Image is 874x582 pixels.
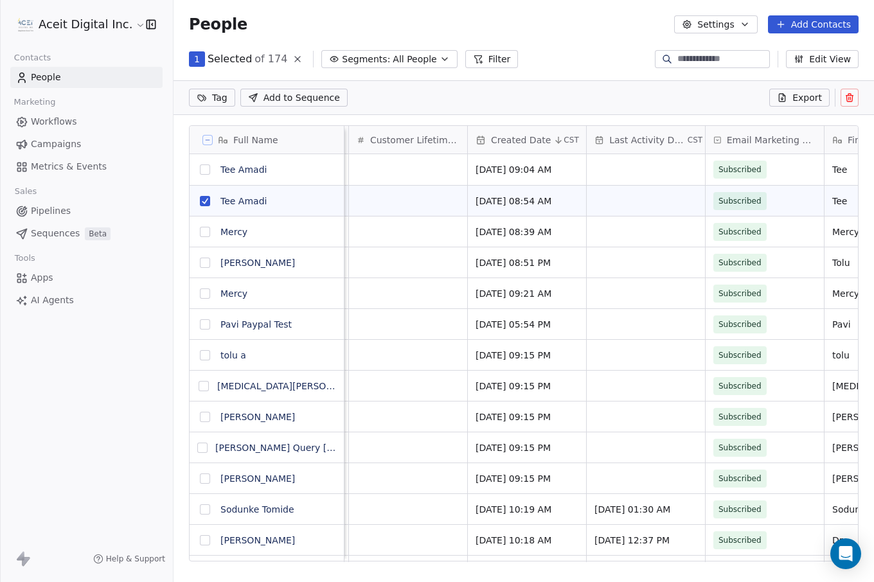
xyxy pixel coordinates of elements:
[93,554,165,564] a: Help & Support
[393,53,436,66] span: All People
[718,380,762,392] span: Subscribed
[10,111,163,132] a: Workflows
[18,17,33,32] img: b3358fb3-047b-43d0-ae6a-067dfc99bb2f-1_all_7715.png
[220,350,246,360] a: tolu a
[208,51,252,67] span: Selected
[212,91,227,104] span: Tag
[476,534,578,547] span: [DATE] 10:18 AM
[190,154,344,562] div: grid
[476,163,578,176] span: [DATE] 09:04 AM
[254,51,287,67] span: of 174
[10,156,163,177] a: Metrics & Events
[9,249,40,268] span: Tools
[85,227,111,240] span: Beta
[718,349,762,362] span: Subscribed
[476,380,578,392] span: [DATE] 09:15 PM
[190,126,344,154] div: Full Name
[792,91,822,104] span: Export
[594,534,697,547] span: [DATE] 12:37 PM
[476,472,578,485] span: [DATE] 09:15 PM
[31,227,80,240] span: Sequences
[220,535,295,545] a: [PERSON_NAME]
[718,225,762,238] span: Subscribed
[31,204,71,218] span: Pipelines
[240,89,348,107] button: Add to Sequence
[718,195,762,207] span: Subscribed
[786,50,859,68] button: Edit View
[476,225,578,238] span: [DATE] 08:39 AM
[106,554,165,564] span: Help & Support
[476,287,578,300] span: [DATE] 09:21 AM
[718,318,762,331] span: Subscribed
[10,223,163,244] a: SequencesBeta
[9,182,42,201] span: Sales
[349,126,467,154] div: Customer Lifetime Value
[233,134,278,146] span: Full Name
[220,258,295,268] a: [PERSON_NAME]
[476,441,578,454] span: [DATE] 09:15 PM
[491,134,551,146] span: Created Date
[189,51,205,67] button: 1
[220,412,295,422] a: [PERSON_NAME]
[220,227,247,237] a: Mercy
[476,195,578,207] span: [DATE] 08:54 AM
[220,164,267,175] a: Tee Amadi
[220,288,247,299] a: Mercy
[31,71,61,84] span: People
[263,91,340,104] span: Add to Sequence
[31,271,53,285] span: Apps
[768,15,859,33] button: Add Contacts
[8,93,61,112] span: Marketing
[217,381,367,391] a: [MEDICAL_DATA][PERSON_NAME]
[727,134,816,146] span: Email Marketing Consent
[8,48,57,67] span: Contacts
[31,137,81,151] span: Campaigns
[189,89,235,107] button: Tag
[189,15,247,34] span: People
[10,267,163,288] a: Apps
[718,287,762,300] span: Subscribed
[220,504,294,515] a: Sodunke Tomide
[564,135,578,145] span: CST
[674,15,757,33] button: Settings
[220,196,267,206] a: Tee Amadi
[215,443,398,453] a: [PERSON_NAME] Query [PERSON_NAME]
[718,503,762,516] span: Subscribed
[31,115,77,128] span: Workflows
[10,290,163,311] a: AI Agents
[587,126,705,154] div: Last Activity DateCST
[718,534,762,547] span: Subscribed
[31,160,107,173] span: Metrics & Events
[10,134,163,155] a: Campaigns
[718,441,762,454] span: Subscribed
[476,410,578,423] span: [DATE] 09:15 PM
[476,318,578,331] span: [DATE] 05:54 PM
[830,538,861,569] div: Open Intercom Messenger
[718,256,762,269] span: Subscribed
[706,126,824,154] div: Email Marketing Consent
[10,200,163,222] a: Pipelines
[465,50,519,68] button: Filter
[476,256,578,269] span: [DATE] 08:51 PM
[39,16,132,33] span: Aceit Digital Inc.
[15,13,137,35] button: Aceit Digital Inc.
[718,410,762,423] span: Subscribed
[609,134,685,146] span: Last Activity Date
[10,67,163,88] a: People
[476,503,578,516] span: [DATE] 10:19 AM
[718,472,762,485] span: Subscribed
[688,135,702,145] span: CST
[194,53,200,66] span: 1
[769,89,830,107] button: Export
[342,53,390,66] span: Segments:
[476,349,578,362] span: [DATE] 09:15 PM
[718,163,762,176] span: Subscribed
[220,473,295,484] a: [PERSON_NAME]
[468,126,586,154] div: Created DateCST
[31,294,74,307] span: AI Agents
[370,134,459,146] span: Customer Lifetime Value
[594,503,697,516] span: [DATE] 01:30 AM
[220,319,292,330] a: Pavi Paypal Test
